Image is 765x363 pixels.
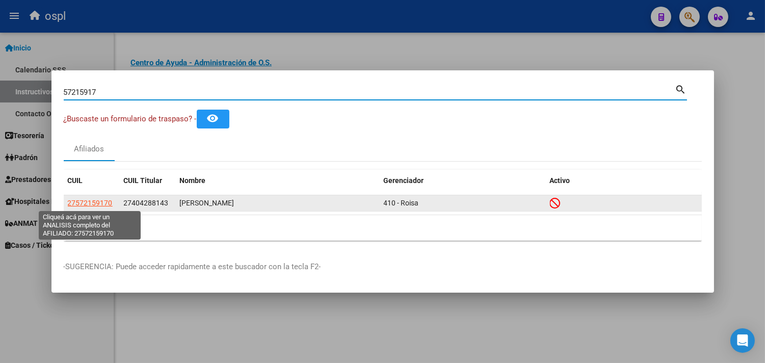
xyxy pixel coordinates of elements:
mat-icon: remove_red_eye [207,112,219,124]
span: 410 - Roisa [384,199,419,207]
span: Nombre [180,176,206,185]
span: 27404288143 [124,199,169,207]
div: Open Intercom Messenger [730,328,755,353]
span: CUIL Titular [124,176,163,185]
datatable-header-cell: Gerenciador [380,170,546,192]
div: 1 total [64,215,702,241]
datatable-header-cell: CUIL Titular [120,170,176,192]
span: Gerenciador [384,176,424,185]
span: 27572159170 [68,199,113,207]
div: [PERSON_NAME] [180,197,376,209]
mat-icon: search [675,83,687,95]
datatable-header-cell: Activo [546,170,702,192]
datatable-header-cell: CUIL [64,170,120,192]
datatable-header-cell: Nombre [176,170,380,192]
p: -SUGERENCIA: Puede acceder rapidamente a este buscador con la tecla F2- [64,261,702,273]
div: Afiliados [74,143,104,155]
span: Activo [550,176,570,185]
span: CUIL [68,176,83,185]
span: ¿Buscaste un formulario de traspaso? - [64,114,197,123]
